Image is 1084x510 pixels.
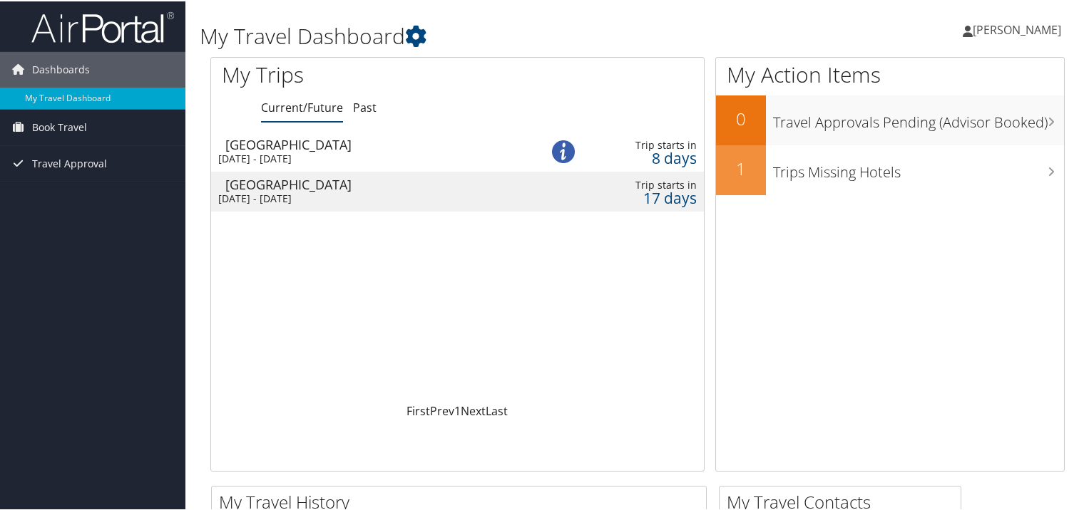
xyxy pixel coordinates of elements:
[222,58,488,88] h1: My Trips
[595,150,696,163] div: 8 days
[773,154,1064,181] h3: Trips Missing Hotels
[218,191,518,204] div: [DATE] - [DATE]
[973,21,1061,36] span: [PERSON_NAME]
[716,58,1064,88] h1: My Action Items
[552,139,575,162] img: alert-flat-solid-info.png
[200,20,784,50] h1: My Travel Dashboard
[32,145,107,180] span: Travel Approval
[773,104,1064,131] h3: Travel Approvals Pending (Advisor Booked)
[716,155,766,179] h2: 1
[353,98,377,114] a: Past
[461,402,486,417] a: Next
[218,151,518,164] div: [DATE] - [DATE]
[716,144,1064,194] a: 1Trips Missing Hotels
[963,7,1075,50] a: [PERSON_NAME]
[486,402,508,417] a: Last
[32,108,87,144] span: Book Travel
[32,51,90,86] span: Dashboards
[595,137,696,150] div: Trip starts in
[31,9,174,43] img: airportal-logo.png
[595,190,696,203] div: 17 days
[430,402,454,417] a: Prev
[716,105,766,130] h2: 0
[406,402,430,417] a: First
[454,402,461,417] a: 1
[261,98,343,114] a: Current/Future
[595,177,696,190] div: Trip starts in
[225,177,525,189] div: [GEOGRAPHIC_DATA]
[716,94,1064,144] a: 0Travel Approvals Pending (Advisor Booked)
[225,137,525,150] div: [GEOGRAPHIC_DATA]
